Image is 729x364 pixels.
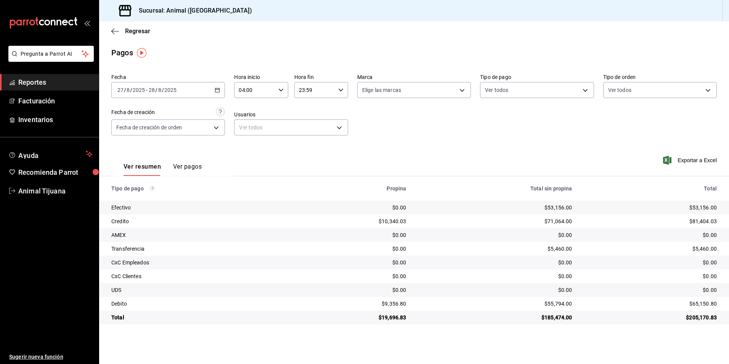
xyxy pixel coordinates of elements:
span: - [146,87,148,93]
img: Tooltip marker [137,48,146,58]
div: navigation tabs [124,163,202,176]
span: Inventarios [18,114,93,125]
div: Ver todos [234,119,348,135]
label: Hora inicio [234,74,288,80]
div: UDS [111,286,284,294]
div: AMEX [111,231,284,239]
input: ---- [164,87,177,93]
div: Total sin propina [419,185,572,192]
a: Pregunta a Parrot AI [5,55,94,63]
span: / [155,87,157,93]
div: $65,150.80 [584,300,717,308]
div: Credito [111,217,284,225]
div: Total [584,185,717,192]
button: Ver resumen [124,163,161,176]
div: $10,340.03 [296,217,406,225]
div: $0.00 [296,259,406,266]
input: -- [158,87,162,93]
div: Efectivo [111,204,284,211]
span: / [130,87,132,93]
label: Marca [357,74,471,80]
div: Propina [296,185,406,192]
div: $0.00 [419,272,572,280]
button: Pregunta a Parrot AI [8,46,94,62]
div: $81,404.03 [584,217,717,225]
div: $0.00 [296,286,406,294]
div: $0.00 [296,231,406,239]
div: $71,064.00 [419,217,572,225]
div: $53,156.00 [584,204,717,211]
span: Elige las marcas [362,86,401,94]
input: -- [148,87,155,93]
label: Fecha [111,74,225,80]
span: Ayuda [18,150,83,159]
div: Total [111,314,284,321]
div: $19,696.83 [296,314,406,321]
input: -- [117,87,124,93]
div: CxC Empleados [111,259,284,266]
div: $5,460.00 [419,245,572,253]
span: Recomienda Parrot [18,167,93,177]
label: Hora fin [294,74,348,80]
div: Transferencia [111,245,284,253]
span: Regresar [125,27,150,35]
div: $0.00 [419,286,572,294]
span: Sugerir nueva función [9,353,93,361]
label: Tipo de orden [603,74,717,80]
span: Ver todos [485,86,508,94]
div: Debito [111,300,284,308]
span: Reportes [18,77,93,87]
div: $0.00 [296,245,406,253]
div: Fecha de creación [111,108,155,116]
div: Pagos [111,47,133,58]
span: Pregunta a Parrot AI [21,50,82,58]
div: $0.00 [584,286,717,294]
input: ---- [132,87,145,93]
div: Tipo de pago [111,185,284,192]
span: / [124,87,126,93]
div: $0.00 [419,231,572,239]
div: $0.00 [419,259,572,266]
div: $53,156.00 [419,204,572,211]
span: Fecha de creación de orden [116,124,182,131]
label: Usuarios [234,112,348,117]
span: Ver todos [608,86,631,94]
div: $9,356.80 [296,300,406,308]
div: $0.00 [584,231,717,239]
div: $205,170.83 [584,314,717,321]
button: Regresar [111,27,150,35]
div: $5,460.00 [584,245,717,253]
span: Facturación [18,96,93,106]
div: $185,474.00 [419,314,572,321]
span: Animal Tijuana [18,186,93,196]
div: $0.00 [584,272,717,280]
div: $55,794.00 [419,300,572,308]
div: $0.00 [296,204,406,211]
label: Tipo de pago [480,74,594,80]
button: Ver pagos [173,163,202,176]
div: $0.00 [584,259,717,266]
span: / [162,87,164,93]
svg: Los pagos realizados con Pay y otras terminales son montos brutos. [150,186,155,191]
div: $0.00 [296,272,406,280]
button: open_drawer_menu [84,20,90,26]
input: -- [126,87,130,93]
div: CxC Clientes [111,272,284,280]
button: Exportar a Excel [665,156,717,165]
h3: Sucursal: Animal ([GEOGRAPHIC_DATA]) [133,6,252,15]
